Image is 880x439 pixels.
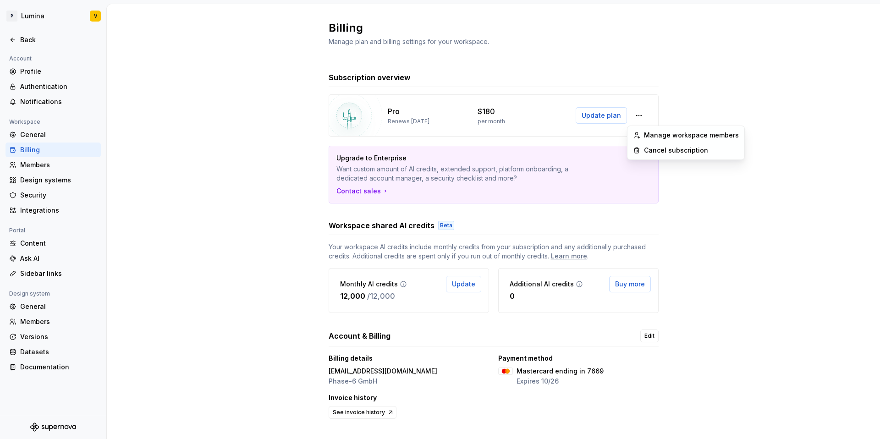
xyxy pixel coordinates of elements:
a: Security [5,188,101,203]
a: Integrations [5,203,101,218]
a: Manage workspace members [629,128,742,143]
span: Your workspace AI credits include monthly credits from your subscription and any additionally pur... [329,242,659,261]
span: Manage plan and billing settings for your workspace. [329,38,489,45]
div: Authentication [20,82,97,91]
p: Phase-6 GmbH [329,377,437,386]
svg: Supernova Logo [30,423,76,432]
h3: Workspace shared AI credits [329,220,434,231]
div: Beta [438,221,454,230]
a: Content [5,236,101,251]
span: Buy more [615,280,645,289]
p: Want custom amount of AI credits, extended support, platform onboarding, a dedicated account mana... [336,165,587,183]
p: Billing details [329,354,373,363]
a: Datasets [5,345,101,359]
span: Update plan [582,111,621,120]
p: [EMAIL_ADDRESS][DOMAIN_NAME] [329,367,437,376]
a: Members [5,158,101,172]
a: Ask AI [5,251,101,266]
h2: Billing [329,21,648,35]
p: Upgrade to Enterprise [336,154,587,163]
h3: Account & Billing [329,330,390,341]
p: Payment method [498,354,553,363]
p: Invoice history [329,393,377,402]
a: Notifications [5,94,101,109]
a: Authentication [5,79,101,94]
div: Portal [5,225,29,236]
div: Profile [20,67,97,76]
a: Edit [640,329,659,342]
div: Security [20,191,97,200]
div: Integrations [20,206,97,215]
div: Datasets [20,347,97,357]
div: Back [20,35,97,44]
a: Design systems [5,173,101,187]
a: Learn more [551,252,587,261]
div: Members [20,160,97,170]
button: PLuminaV [2,6,104,26]
div: P [6,11,17,22]
p: Pro [388,106,400,117]
p: per month [478,118,505,125]
p: Renews [DATE] [388,118,429,125]
div: Lumina [21,11,44,21]
p: 0 [510,291,515,302]
a: Documentation [5,360,101,374]
div: Cancel subscription [644,146,708,155]
div: Sidebar links [20,269,97,278]
a: Back [5,33,101,47]
p: $180 [478,106,495,117]
div: Workspace [5,116,44,127]
a: Contact sales [336,187,389,196]
div: Members [20,317,97,326]
span: Edit [644,332,654,340]
a: Sidebar links [5,266,101,281]
p: Monthly AI credits [340,280,398,289]
button: Update [446,276,481,292]
div: Ask AI [20,254,97,263]
div: Manage workspace members [644,131,739,140]
div: Design systems [20,176,97,185]
div: General [20,130,97,139]
a: Versions [5,329,101,344]
a: Members [5,314,101,329]
div: Content [20,239,97,248]
div: Versions [20,332,97,341]
h3: Subscription overview [329,72,411,83]
div: Billing [20,145,97,154]
div: Notifications [20,97,97,106]
a: See invoice history [329,406,396,419]
div: V [94,12,97,20]
a: Billing [5,143,101,157]
p: / 12,000 [367,291,395,302]
div: Design system [5,288,54,299]
a: General [5,299,101,314]
span: See invoice history [333,409,385,416]
a: Profile [5,64,101,79]
p: Expires 10/26 [517,377,604,386]
p: 12,000 [340,291,365,302]
button: Update plan [576,107,627,124]
div: Documentation [20,362,97,372]
div: General [20,302,97,311]
p: Additional AI credits [510,280,574,289]
a: General [5,127,101,142]
div: Account [5,53,35,64]
button: Buy more [609,276,651,292]
span: Update [452,280,475,289]
p: Mastercard ending in 7669 [517,367,604,376]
